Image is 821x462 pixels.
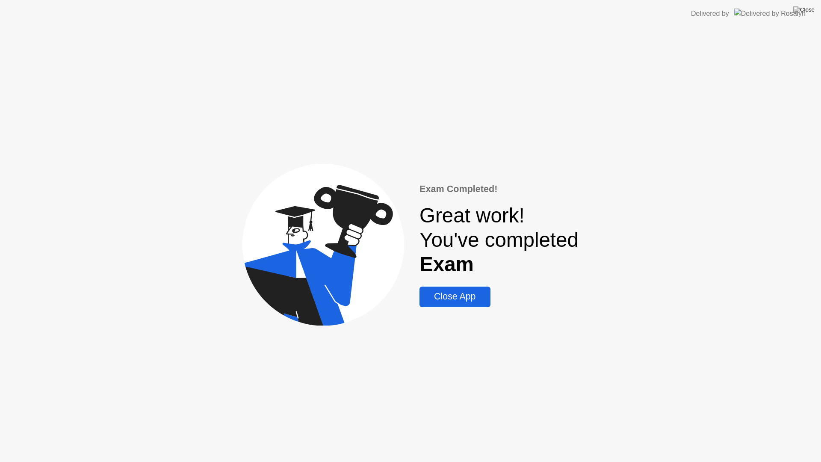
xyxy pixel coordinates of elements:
img: Delivered by Rosalyn [734,9,806,18]
div: Close App [422,291,487,302]
button: Close App [419,287,490,307]
img: Close [793,6,815,13]
div: Great work! You've completed [419,203,579,276]
div: Exam Completed! [419,182,579,196]
b: Exam [419,253,474,275]
div: Delivered by [691,9,729,19]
